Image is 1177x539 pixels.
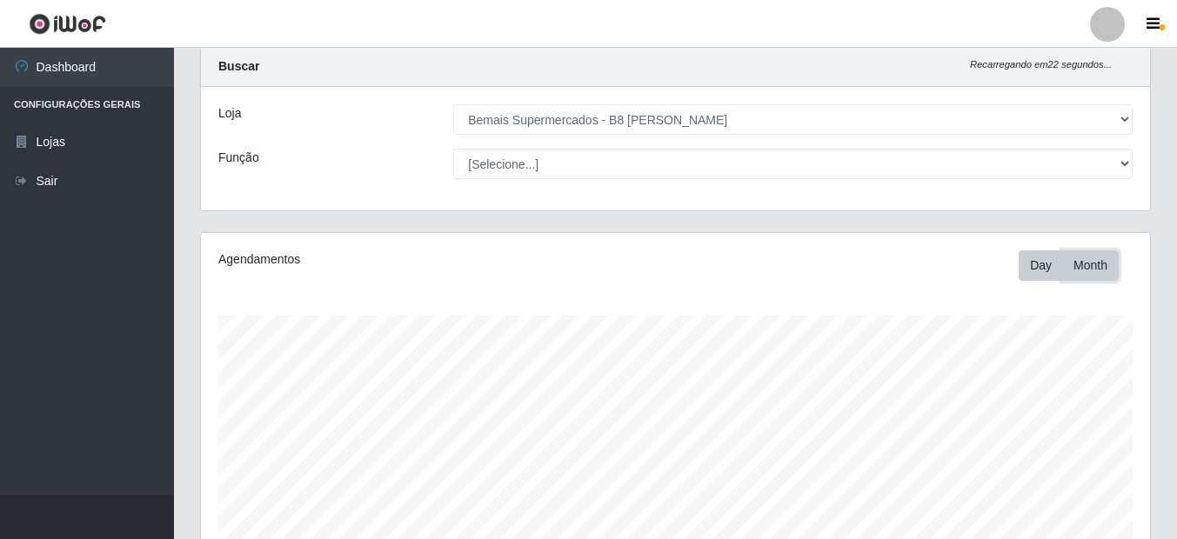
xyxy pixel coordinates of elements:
div: Toolbar with button groups [1019,250,1133,281]
label: Loja [218,104,241,123]
label: Função [218,149,259,167]
i: Recarregando em 22 segundos... [970,59,1112,70]
strong: Buscar [218,59,259,73]
button: Day [1019,250,1063,281]
div: First group [1019,250,1119,281]
img: CoreUI Logo [29,13,106,35]
div: Agendamentos [218,250,584,269]
button: Month [1062,250,1119,281]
